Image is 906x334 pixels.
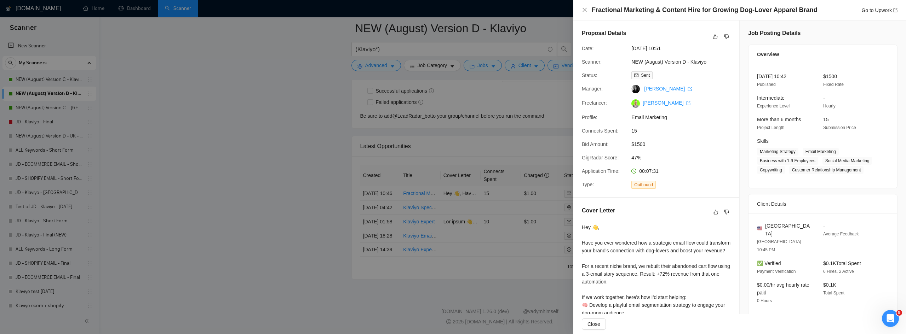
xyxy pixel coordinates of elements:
[823,74,837,79] span: $1500
[861,7,898,13] a: Go to Upworkexport
[686,101,690,105] span: export
[631,113,738,121] span: Email Marketing
[582,7,587,13] button: Close
[712,208,720,216] button: like
[789,166,864,174] span: Customer Relationship Management
[582,206,615,215] h5: Cover Letter
[582,72,597,78] span: Status:
[882,310,899,327] iframe: Intercom live chat
[582,128,619,134] span: Connects Spent:
[757,148,798,156] span: Marketing Strategy
[748,29,801,37] h5: Job Posting Details
[757,95,785,101] span: Intermediate
[582,46,594,51] span: Date:
[631,154,738,162] span: 47%
[582,100,607,106] span: Freelancer:
[631,169,636,174] span: clock-circle
[823,95,825,101] span: -
[582,168,620,174] span: Application Time:
[582,86,603,92] span: Manager:
[582,115,597,120] span: Profile:
[757,117,801,122] span: More than 6 months
[582,318,606,330] button: Close
[823,291,844,295] span: Total Spent
[587,320,600,328] span: Close
[582,59,602,65] span: Scanner:
[822,157,872,165] span: Social Media Marketing
[823,232,859,236] span: Average Feedback
[757,194,889,213] div: Client Details
[757,282,809,295] span: $0.00/hr avg hourly rate paid
[757,138,769,144] span: Skills
[631,181,656,189] span: Outbound
[765,222,812,238] span: [GEOGRAPHIC_DATA]
[724,209,729,215] span: dislike
[757,82,776,87] span: Published
[757,226,762,231] img: 🇺🇸
[823,269,854,274] span: 6 Hires, 2 Active
[757,74,786,79] span: [DATE] 10:42
[823,223,825,229] span: -
[713,209,718,215] span: like
[582,7,587,13] span: close
[631,127,738,135] span: 15
[896,310,902,316] span: 8
[631,58,738,66] span: NEW (August) Version D - Klaviyo
[582,29,626,37] h5: Proposal Details
[713,34,718,40] span: like
[631,140,738,148] span: $1500
[724,34,729,40] span: dislike
[823,282,836,288] span: $0.1K
[757,239,801,252] span: [GEOGRAPHIC_DATA] 10:45 PM
[757,104,790,109] span: Experience Level
[641,73,650,78] span: Sent
[823,104,836,109] span: Hourly
[582,182,594,187] span: Type:
[823,125,856,130] span: Submission Price
[582,141,609,147] span: Bid Amount:
[644,86,692,92] a: [PERSON_NAME] export
[823,117,829,122] span: 15
[893,8,898,12] span: export
[722,208,731,216] button: dislike
[823,82,844,87] span: Fixed Rate
[757,260,781,266] span: ✅ Verified
[757,269,796,274] span: Payment Verification
[688,87,692,91] span: export
[631,99,640,108] img: c1fbSLkugogeBn3vZgKrbntBf3gX2JWBsVMD-R7manvN98OJKTINWEQPOMEx4Z37BR
[757,125,784,130] span: Project Length
[582,155,619,160] span: GigRadar Score:
[757,166,785,174] span: Copywriting
[639,168,659,174] span: 00:07:31
[711,33,719,41] button: like
[643,100,690,106] a: [PERSON_NAME] export
[592,6,817,14] h4: Fractional Marketing & Content Hire for Growing Dog-Lover Apparel Brand
[757,298,772,303] span: 0 Hours
[823,260,861,266] span: $0.1K Total Spent
[803,148,839,156] span: Email Marketing
[757,51,779,58] span: Overview
[631,45,738,52] span: [DATE] 10:51
[722,33,731,41] button: dislike
[757,157,818,165] span: Business with 1-9 Employees
[634,73,638,77] span: mail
